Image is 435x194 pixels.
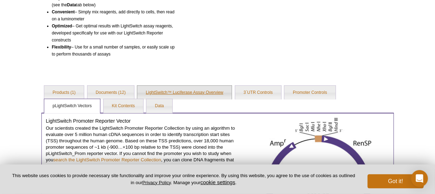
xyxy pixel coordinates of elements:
a: Data [146,99,172,113]
a: 3´UTR Controls [235,86,281,100]
p: This website uses cookies to provide necessary site functionality and improve your online experie... [11,173,356,186]
li: – Simply mix reagents, add directly to cells, then read on a luminometer [52,8,175,22]
b: Optimized [52,24,72,28]
button: Got it! [368,174,424,188]
h4: LightSwitch Promoter Reporter Vector [46,118,243,124]
b: Data [67,2,76,7]
li: – Get optimal results with LightSwitch assay reagents, developed specifically for use with our Li... [52,22,175,44]
div: Open Intercom Messenger [411,170,428,187]
a: search the LightSwitch Promoter Reporter Collection [53,157,161,162]
b: Flexibility [52,45,71,50]
a: Products (1) [44,86,84,100]
a: LightSwitch™ Luciferase Assay Overview [137,86,232,100]
b: Convenient [52,9,75,14]
a: Documents (12) [87,86,134,100]
a: Kit Contents [104,99,143,113]
a: pLightSwitch Vectors [44,99,100,113]
a: Promoter Controls [284,86,335,100]
p: Our scientists created the LightSwitch Promoter Reporter Collection by using an algorithm to eval... [46,125,243,176]
li: – Use for a small number of samples, or easily scale up to perform thousands of assays [52,44,175,58]
a: Privacy Policy [142,180,171,185]
button: cookie settings [200,179,235,185]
